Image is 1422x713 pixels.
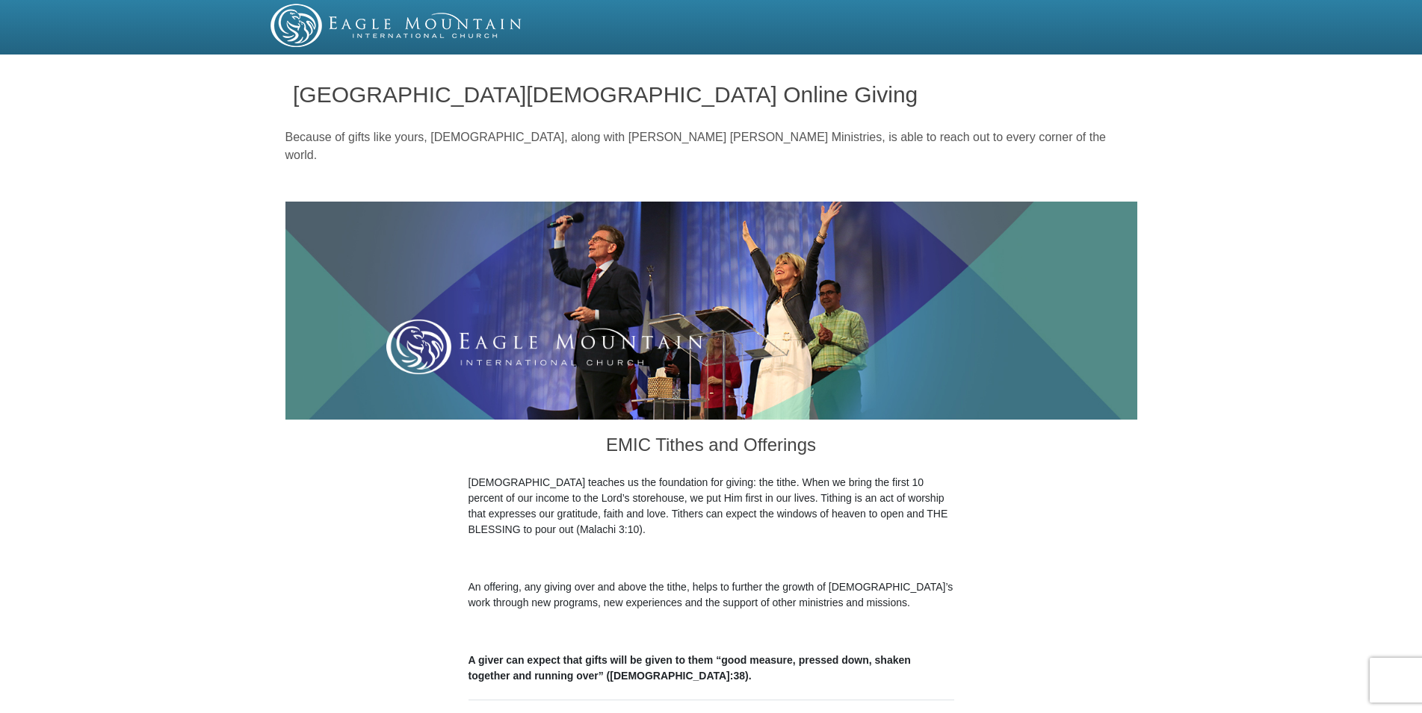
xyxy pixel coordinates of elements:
[469,475,954,538] p: [DEMOGRAPHIC_DATA] teaches us the foundation for giving: the tithe. When we bring the first 10 pe...
[469,420,954,475] h3: EMIC Tithes and Offerings
[469,654,911,682] b: A giver can expect that gifts will be given to them “good measure, pressed down, shaken together ...
[271,4,523,47] img: EMIC
[285,128,1137,164] p: Because of gifts like yours, [DEMOGRAPHIC_DATA], along with [PERSON_NAME] [PERSON_NAME] Ministrie...
[293,82,1129,107] h1: [GEOGRAPHIC_DATA][DEMOGRAPHIC_DATA] Online Giving
[469,579,954,611] p: An offering, any giving over and above the tithe, helps to further the growth of [DEMOGRAPHIC_DAT...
